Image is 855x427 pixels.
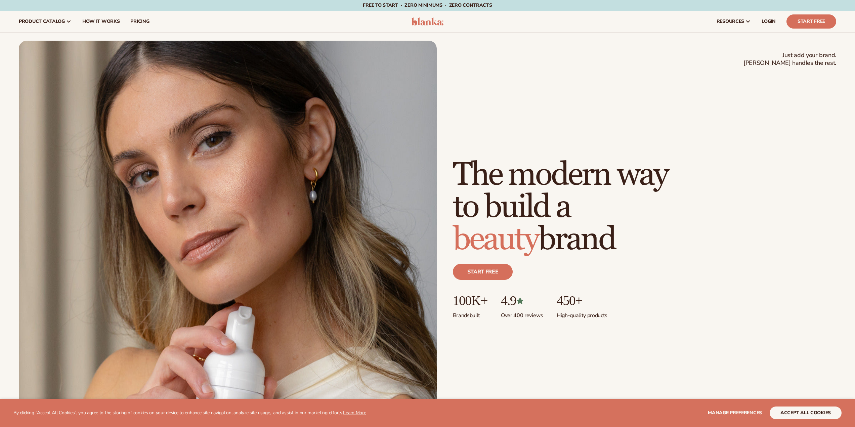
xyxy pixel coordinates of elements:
span: pricing [130,19,149,24]
a: Start Free [786,14,836,29]
span: How It Works [82,19,120,24]
span: Free to start · ZERO minimums · ZERO contracts [363,2,492,8]
a: Start free [453,264,513,280]
span: product catalog [19,19,65,24]
button: Manage preferences [708,407,762,419]
p: High-quality products [557,308,607,319]
p: Over 400 reviews [501,308,543,319]
p: 450+ [557,293,607,308]
h1: The modern way to build a brand [453,159,668,256]
a: product catalog [13,11,77,32]
a: Learn More [343,410,366,416]
img: logo [412,17,443,26]
a: pricing [125,11,155,32]
span: Manage preferences [708,410,762,416]
a: resources [711,11,756,32]
a: LOGIN [756,11,781,32]
p: 4.9 [501,293,543,308]
p: Brands built [453,308,487,319]
a: How It Works [77,11,125,32]
span: LOGIN [762,19,776,24]
p: By clicking "Accept All Cookies", you agree to the storing of cookies on your device to enhance s... [13,410,366,416]
span: resources [717,19,744,24]
span: beauty [453,220,538,259]
button: accept all cookies [770,407,842,419]
p: 100K+ [453,293,487,308]
span: Just add your brand. [PERSON_NAME] handles the rest. [743,51,836,67]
